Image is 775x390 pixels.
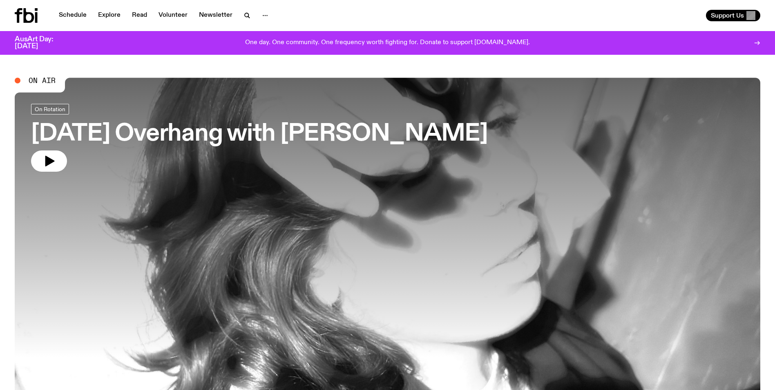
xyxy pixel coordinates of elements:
span: On Air [29,77,56,84]
span: On Rotation [35,106,65,112]
a: [DATE] Overhang with [PERSON_NAME] [31,104,488,172]
h3: AusArt Day: [DATE] [15,36,67,50]
a: Schedule [54,10,92,21]
a: Read [127,10,152,21]
a: On Rotation [31,104,69,114]
a: Volunteer [154,10,192,21]
p: One day. One community. One frequency worth fighting for. Donate to support [DOMAIN_NAME]. [245,39,530,47]
a: Newsletter [194,10,237,21]
a: Explore [93,10,125,21]
h3: [DATE] Overhang with [PERSON_NAME] [31,123,488,146]
button: Support Us [706,10,760,21]
span: Support Us [711,12,744,19]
